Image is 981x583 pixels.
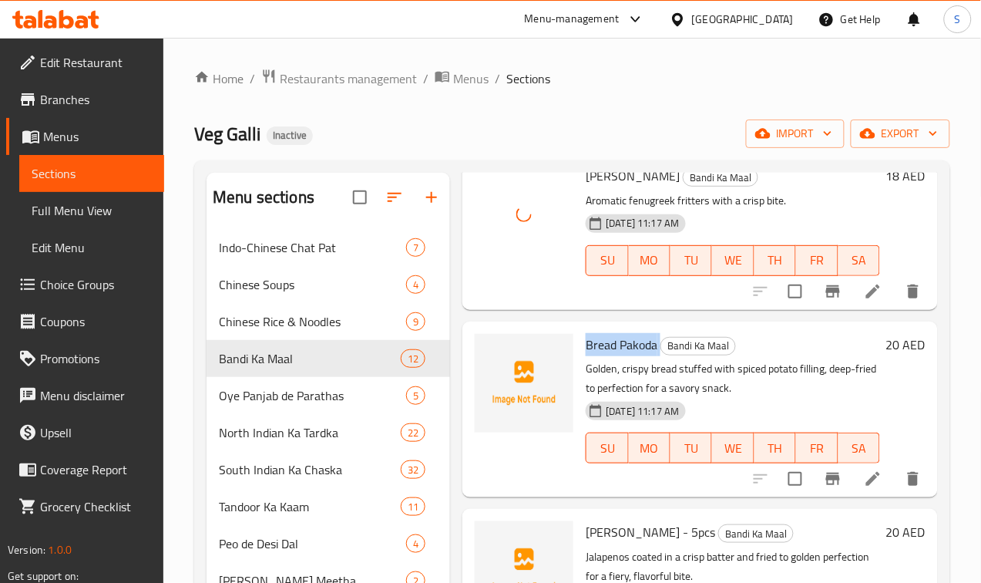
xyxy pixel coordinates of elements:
button: FR [796,433,838,463]
button: TH [754,245,796,276]
div: Chinese Rice & Noodles9 [207,303,450,340]
span: Bandi Ka Maal [219,349,401,368]
div: items [401,349,425,368]
span: Select to update [779,275,811,308]
span: [PERSON_NAME] [586,164,680,187]
span: MO [635,437,664,460]
button: SU [586,245,628,276]
span: Select all sections [344,181,376,214]
a: Branches [6,81,164,118]
button: WE [712,245,754,276]
li: / [423,69,428,88]
h6: 20 AED [886,521,926,543]
span: Indo-Chinese Chat Pat [219,238,406,257]
span: TU [677,249,706,271]
img: Bread Pakoda [475,334,573,433]
div: Indo-Chinese Chat Pat7 [207,229,450,266]
div: [GEOGRAPHIC_DATA] [692,11,794,28]
span: SU [593,437,622,460]
span: Upsell [40,423,152,442]
span: Sections [506,69,550,88]
span: Menu disclaimer [40,386,152,405]
a: Menus [435,69,489,89]
h6: 20 AED [886,334,926,356]
span: 4 [407,537,425,551]
span: Edit Restaurant [40,53,152,72]
a: Edit Menu [19,229,164,266]
span: WE [718,437,748,460]
button: TU [670,245,712,276]
h2: Menu sections [213,186,314,209]
button: import [746,120,845,148]
li: / [250,69,255,88]
button: SU [586,433,628,463]
a: Restaurants management [261,69,417,89]
div: Bandi Ka Maal [660,337,736,356]
span: 9 [407,315,425,329]
span: Chinese Rice & Noodles [219,312,406,331]
span: 5 [407,389,425,403]
p: Golden, crispy bread stuffed with spiced potato filling, deep-fried to perfection for a savory sn... [586,359,880,398]
div: Bandi Ka Maal12 [207,340,450,377]
span: Menus [453,69,489,88]
button: export [851,120,950,148]
span: SA [845,437,874,460]
span: 12 [401,352,425,366]
a: Menu disclaimer [6,377,164,414]
a: Sections [19,155,164,192]
div: Oye Panjab de Parathas5 [207,377,450,414]
h6: 18 AED [886,165,926,187]
button: delete [895,273,932,310]
span: 22 [401,426,425,440]
span: FR [802,249,831,271]
span: Oye Panjab de Parathas [219,386,406,405]
li: / [495,69,500,88]
span: Bandi Ka Maal [719,525,793,543]
div: South Indian Ka Chaska32 [207,451,450,488]
div: Tandoor Ka Kaam11 [207,488,450,525]
button: TH [754,433,796,463]
span: [PERSON_NAME] - 5pcs [586,521,715,544]
span: TH [761,249,790,271]
button: delete [895,460,932,497]
span: 32 [401,463,425,477]
span: Bandi Ka Maal [684,169,758,187]
p: Aromatic fenugreek fritters with a crisp bite. [586,191,880,211]
span: Sort sections [376,179,413,216]
span: Select to update [779,463,811,495]
span: South Indian Ka Chaska [219,460,401,479]
span: import [758,124,832,143]
button: WE [712,433,754,463]
a: Upsell [6,414,164,451]
button: SA [838,245,880,276]
span: Sections [32,164,152,183]
span: [DATE] 11:17 AM [600,404,685,419]
span: Peo de Desi Dal [219,534,406,553]
span: FR [802,437,831,460]
a: Edit Restaurant [6,44,164,81]
span: TU [677,437,706,460]
span: MO [635,249,664,271]
button: FR [796,245,838,276]
span: Bread Pakoda [586,333,657,356]
div: Bandi Ka Maal [718,524,794,543]
span: 11 [401,500,425,514]
span: Full Menu View [32,201,152,220]
span: Promotions [40,349,152,368]
span: 4 [407,278,425,292]
button: MO [629,245,670,276]
button: Branch-specific-item [815,460,852,497]
button: MO [629,433,670,463]
span: 1.0.0 [48,540,72,560]
span: WE [718,249,748,271]
div: Peo de Desi Dal4 [207,525,450,562]
a: Coverage Report [6,451,164,488]
div: Bandi Ka Maal [683,168,758,187]
div: Menu-management [525,10,620,29]
span: North Indian Ka Tardka [219,423,401,442]
div: Inactive [267,126,313,145]
a: Menus [6,118,164,155]
span: Inactive [267,129,313,142]
span: SA [845,249,874,271]
span: 7 [407,241,425,255]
